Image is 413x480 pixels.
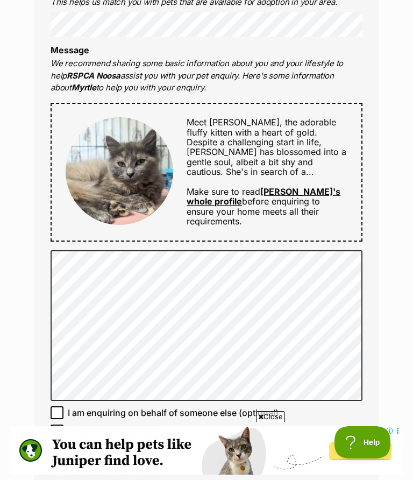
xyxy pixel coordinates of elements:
[66,117,173,225] img: Myrtle
[256,411,285,422] span: Close
[173,117,348,227] div: Make sure to read before enquiring to ensure your home meets all their requirements.
[334,426,391,458] iframe: Help Scout Beacon - Open
[68,406,279,419] span: I am enquiring on behalf of someone else (optional)
[187,186,340,207] a: [PERSON_NAME]'s whole profile
[72,82,96,93] strong: Myrtle
[51,45,89,55] label: Message
[67,70,120,81] strong: RSPCA Noosa
[51,58,362,94] p: We recommend sharing some basic information about you and your lifestyle to help assist you with ...
[187,117,346,177] span: Meet [PERSON_NAME], the adorable fluffy kitten with a heart of gold. Despite a challenging start ...
[11,426,402,475] iframe: Advertisement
